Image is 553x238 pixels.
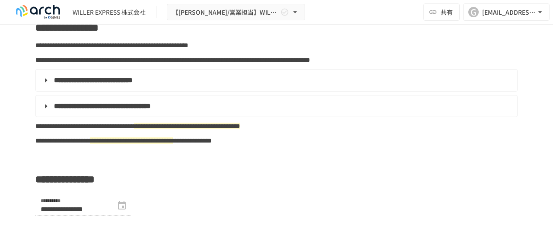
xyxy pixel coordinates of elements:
div: WILLER EXPRESS 株式会社 [73,8,146,17]
button: 共有 [423,3,460,21]
button: 【[PERSON_NAME]/営業担当】WILLER EXPRESS株式会社様_初期設定サポート [167,4,305,21]
div: [EMAIL_ADDRESS][DOMAIN_NAME] [482,7,536,18]
span: 共有 [441,7,453,17]
div: G [468,7,479,17]
button: G[EMAIL_ADDRESS][DOMAIN_NAME] [463,3,550,21]
span: 【[PERSON_NAME]/営業担当】WILLER EXPRESS株式会社様_初期設定サポート [172,7,279,18]
img: logo-default@2x-9cf2c760.svg [10,5,66,19]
